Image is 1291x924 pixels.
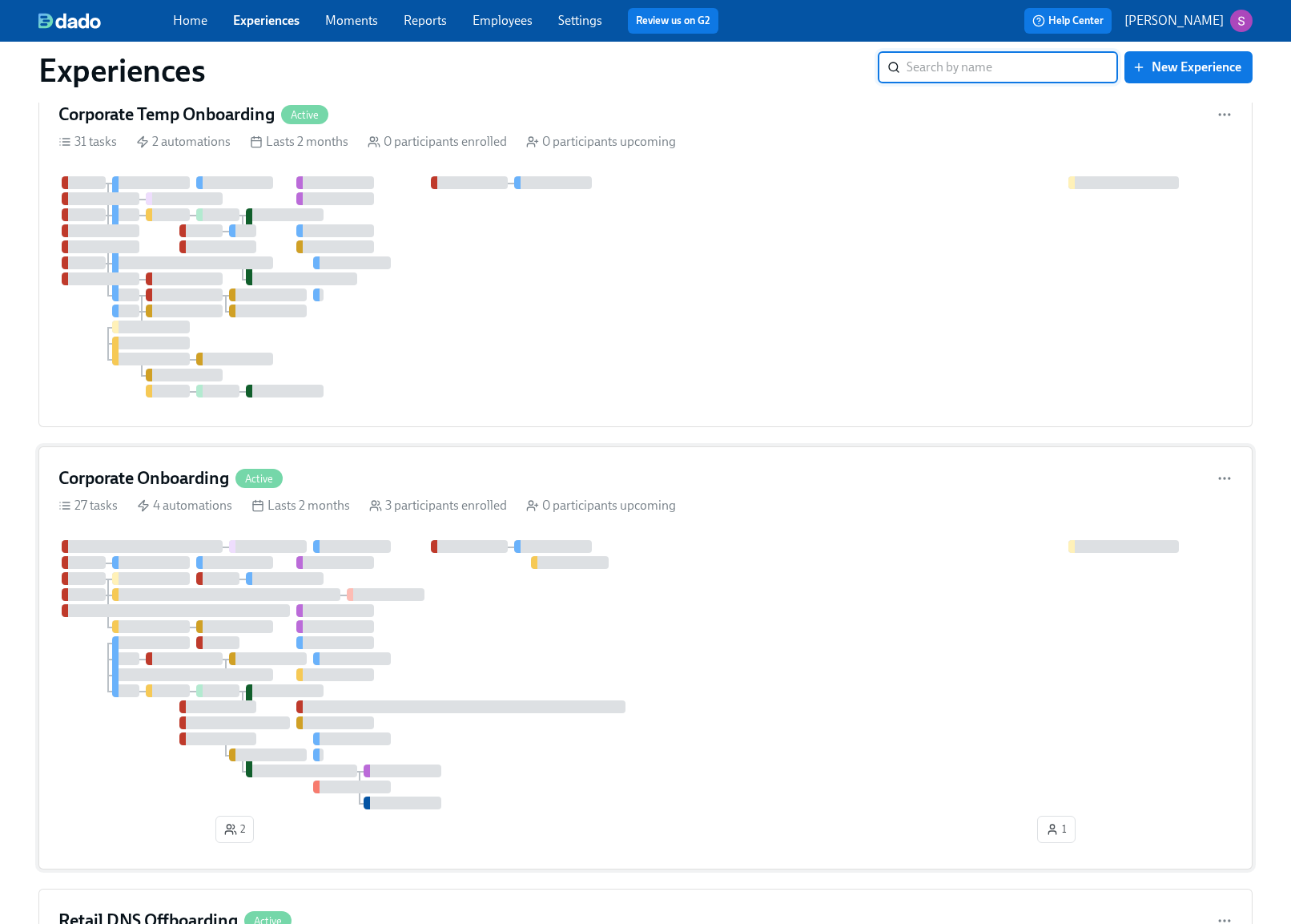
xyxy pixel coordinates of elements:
span: Active [281,109,328,121]
a: Employees [473,13,533,28]
img: dado [38,13,101,29]
img: ACg8ocKvalk5eKiSYA0Mj5kntfYcqlTkZhBNoQiYmXyzfaV5EtRlXQ=s96-c [1230,10,1253,32]
button: 2 [215,816,254,843]
div: 0 participants upcoming [526,497,676,514]
h4: Corporate Onboarding [58,466,229,490]
div: 0 participants enrolled [368,133,507,151]
a: Moments [325,13,378,28]
div: 31 tasks [58,133,117,151]
a: Settings [558,13,602,28]
a: Experiences [233,13,300,28]
div: 3 participants enrolled [369,497,507,514]
input: Search by name [907,51,1118,83]
button: Help Center [1024,8,1112,34]
a: Home [173,13,207,28]
a: Review us on G2 [636,13,710,29]
a: Corporate OnboardingActive27 tasks 4 automations Lasts 2 months 3 participants enrolled 0 partici... [38,446,1253,870]
div: 4 automations [137,497,232,514]
span: Active [235,473,283,485]
button: Review us on G2 [628,8,718,34]
button: New Experience [1124,51,1253,83]
button: [PERSON_NAME] [1124,10,1253,32]
span: New Experience [1136,59,1241,75]
span: Help Center [1032,13,1104,29]
a: Corporate Temp OnboardingActive31 tasks 2 automations Lasts 2 months 0 participants enrolled 0 pa... [38,83,1253,427]
div: 0 participants upcoming [526,133,676,151]
h1: Experiences [38,51,206,90]
span: 1 [1046,821,1067,837]
span: 2 [224,821,245,837]
p: [PERSON_NAME] [1124,12,1224,30]
div: Lasts 2 months [251,497,350,514]
a: dado [38,13,173,29]
h4: Corporate Temp Onboarding [58,103,275,127]
a: Reports [404,13,447,28]
div: Lasts 2 months [250,133,348,151]
div: 2 automations [136,133,231,151]
div: 27 tasks [58,497,118,514]
button: 1 [1037,816,1076,843]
